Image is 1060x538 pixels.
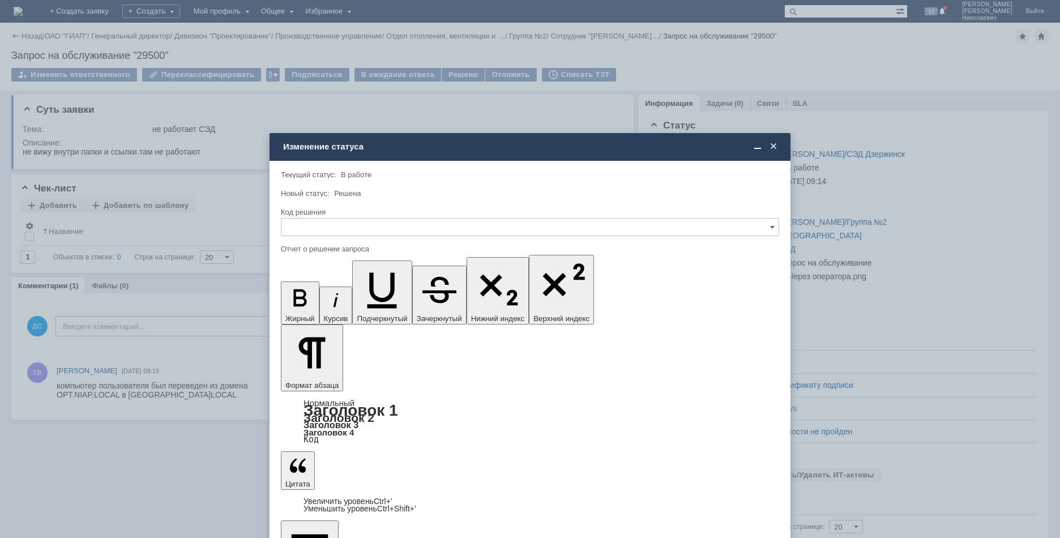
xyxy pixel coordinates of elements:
[281,498,779,513] div: Цитата
[304,398,354,408] a: Нормальный
[352,261,412,324] button: Подчеркнутый
[304,504,416,513] a: Decrease
[304,420,358,430] a: Заголовок 3
[529,255,594,324] button: Верхний индекс
[334,189,361,198] span: Решена
[285,480,310,488] span: Цитата
[417,314,462,323] span: Зачеркнутый
[304,411,374,424] a: Заголовок 2
[281,170,336,179] label: Текущий статус:
[341,170,371,179] span: В работе
[281,324,343,391] button: Формат абзаца
[281,208,777,216] div: Код решения
[752,142,763,152] span: Свернуть (Ctrl + M)
[283,142,779,152] div: Изменение статуса
[281,451,315,490] button: Цитата
[281,281,319,324] button: Жирный
[304,402,398,419] a: Заголовок 1
[281,189,330,198] label: Новый статус:
[285,314,315,323] span: Жирный
[471,314,525,323] span: Нижний индекс
[374,497,392,506] span: Ctrl+'
[377,504,416,513] span: Ctrl+Shift+'
[768,142,779,152] span: Закрыть
[324,314,348,323] span: Курсив
[467,257,529,324] button: Нижний индекс
[533,314,589,323] span: Верхний индекс
[281,245,777,253] div: Отчет о решении запроса
[304,434,319,445] a: Код
[319,287,353,324] button: Курсив
[412,266,467,324] button: Зачеркнутый
[357,314,407,323] span: Подчеркнутый
[285,381,339,390] span: Формат абзаца
[304,428,354,437] a: Заголовок 4
[281,399,779,443] div: Формат абзаца
[304,497,392,506] a: Increase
